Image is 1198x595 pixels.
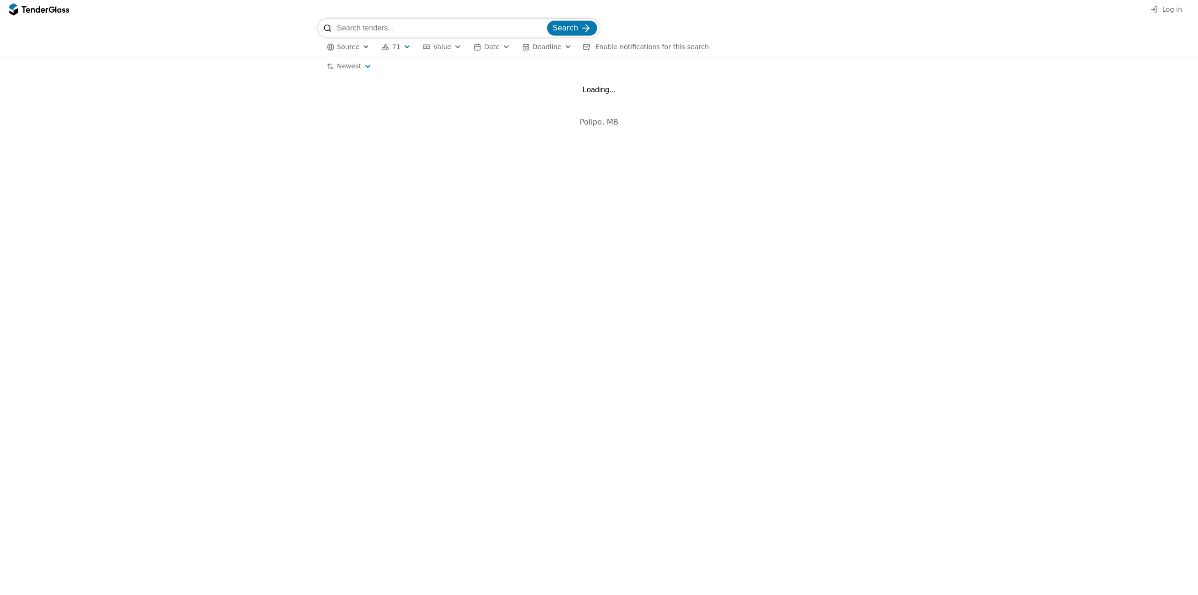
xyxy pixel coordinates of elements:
[595,43,709,51] span: Enable notifications for this search
[392,43,401,51] span: 71
[337,19,545,37] input: Search tenders...
[580,118,619,126] span: Polipo, MB
[323,41,373,53] button: Source
[583,85,615,94] div: Loading...
[553,23,578,32] span: Search
[1162,6,1182,13] span: Log in
[1147,4,1185,15] button: Log in
[519,41,576,53] button: Deadline
[419,41,465,53] button: Value
[533,43,562,51] span: Deadline
[337,43,359,51] span: Source
[433,43,451,51] span: Value
[547,21,597,36] button: Search
[580,41,712,53] button: Enable notifications for this search
[470,41,513,53] button: Date
[484,43,499,51] span: Date
[378,41,415,53] button: 71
